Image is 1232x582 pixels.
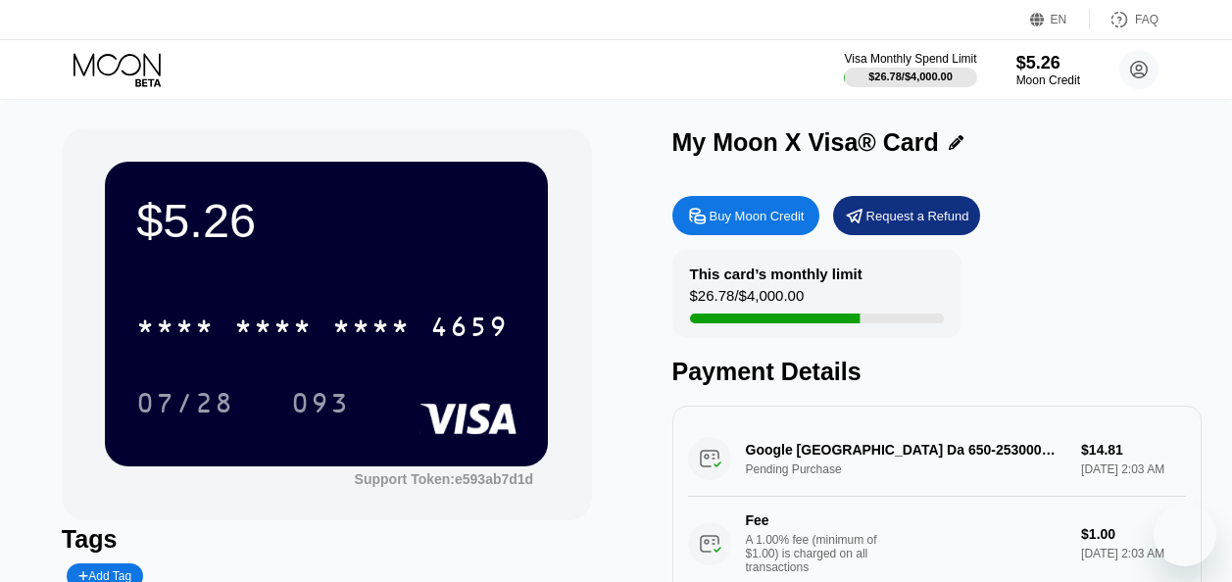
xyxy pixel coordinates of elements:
[844,52,976,87] div: Visa Monthly Spend Limit$26.78/$4,000.00
[1081,526,1186,542] div: $1.00
[1016,73,1080,87] div: Moon Credit
[122,378,249,427] div: 07/28
[1154,504,1216,566] iframe: Button to launch messaging window, conversation in progress
[866,208,969,224] div: Request a Refund
[868,71,953,82] div: $26.78 / $4,000.00
[1090,10,1158,29] div: FAQ
[430,314,509,345] div: 4659
[1030,10,1090,29] div: EN
[746,533,893,574] div: A 1.00% fee (minimum of $1.00) is charged on all transactions
[276,378,365,427] div: 093
[62,525,592,554] div: Tags
[746,512,883,528] div: Fee
[355,471,534,487] div: Support Token: e593ab7d1d
[690,287,805,314] div: $26.78 / $4,000.00
[1016,53,1080,73] div: $5.26
[690,266,862,282] div: This card’s monthly limit
[136,193,517,248] div: $5.26
[1051,13,1067,26] div: EN
[672,196,819,235] div: Buy Moon Credit
[136,390,234,421] div: 07/28
[833,196,980,235] div: Request a Refund
[355,471,534,487] div: Support Token:e593ab7d1d
[672,358,1203,386] div: Payment Details
[1016,53,1080,87] div: $5.26Moon Credit
[672,128,939,157] div: My Moon X Visa® Card
[1135,13,1158,26] div: FAQ
[291,390,350,421] div: 093
[710,208,805,224] div: Buy Moon Credit
[844,52,976,66] div: Visa Monthly Spend Limit
[1081,547,1186,560] div: [DATE] 2:03 AM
